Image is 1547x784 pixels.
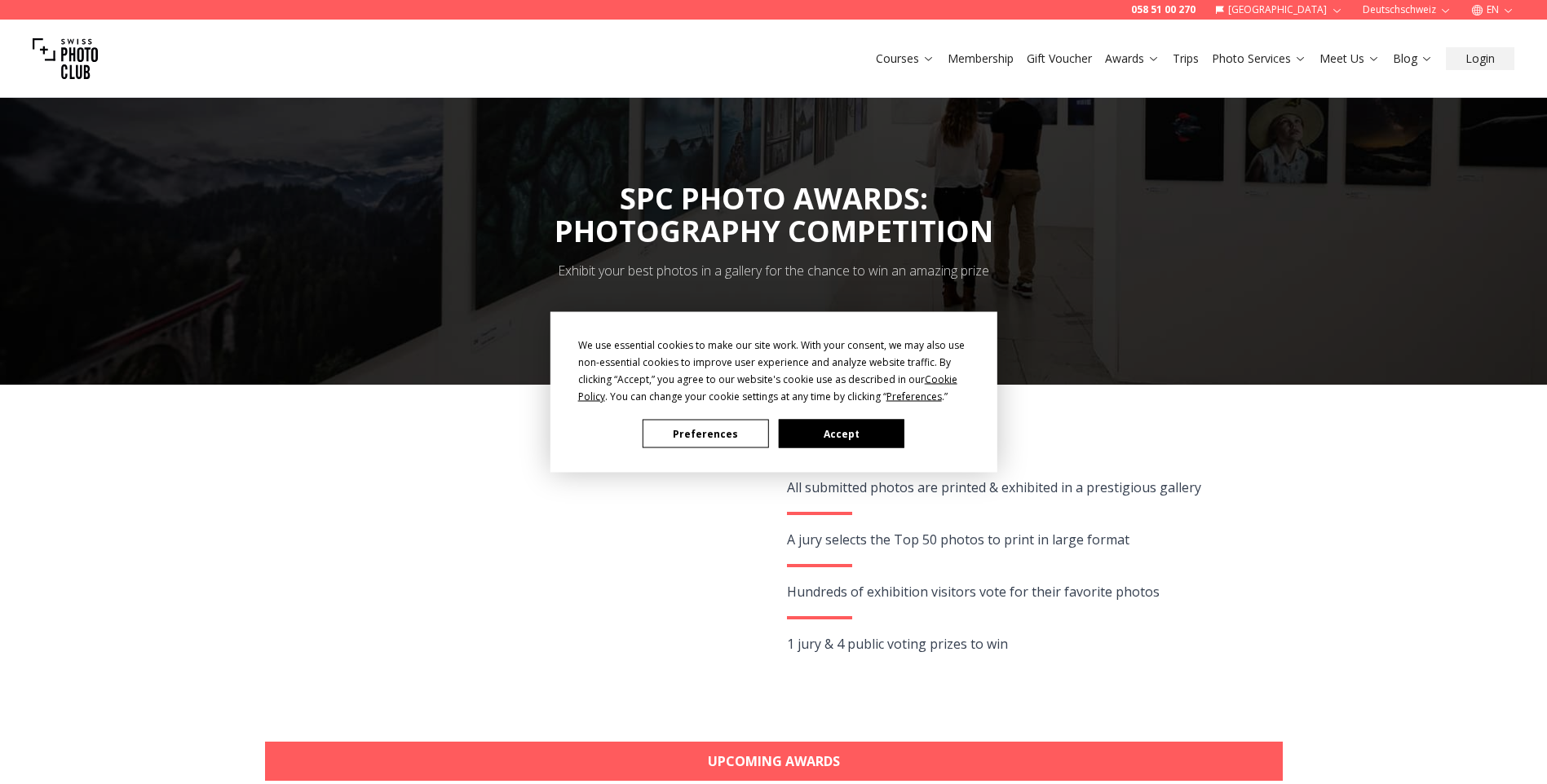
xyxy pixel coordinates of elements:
[550,312,997,473] div: Cookie Consent Prompt
[886,390,942,403] span: Preferences
[578,337,970,405] div: We use essential cookies to make our site work. With your consent, we may also use non-essential ...
[578,372,957,403] span: Cookie Policy
[778,420,904,448] button: Accept
[643,420,768,448] button: Preferences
